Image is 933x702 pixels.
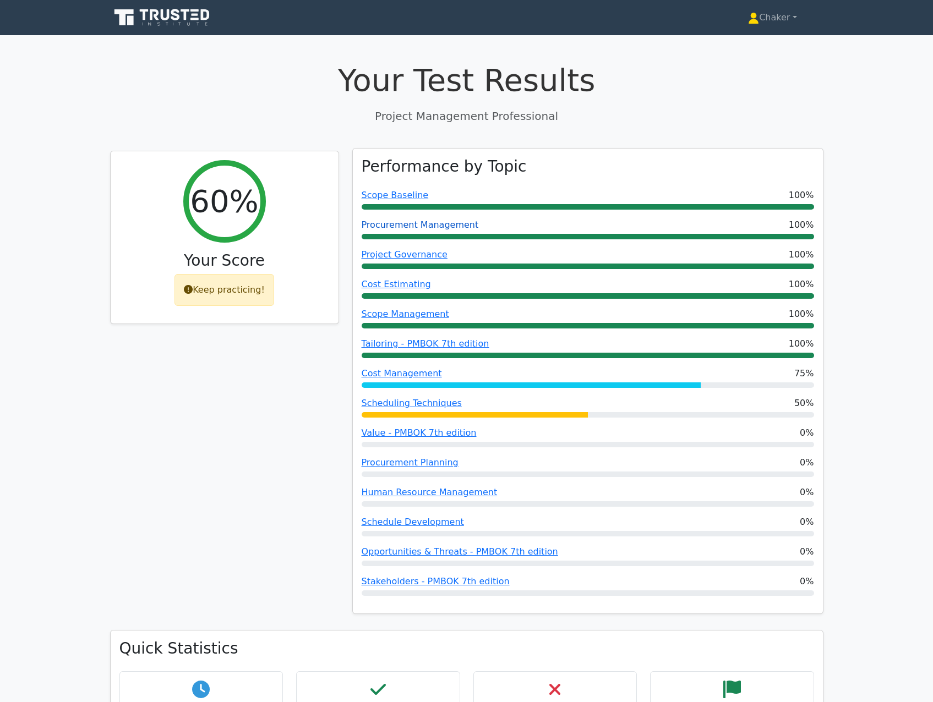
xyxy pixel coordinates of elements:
span: 0% [800,486,814,499]
span: 0% [800,575,814,588]
a: Human Resource Management [362,487,498,497]
span: 0% [800,515,814,529]
span: 100% [789,337,814,350]
h3: Performance by Topic [362,157,527,176]
a: Cost Estimating [362,279,431,289]
a: Opportunities & Threats - PMBOK 7th edition [362,546,558,557]
p: Project Management Professional [110,108,823,124]
span: 0% [800,426,814,440]
a: Stakeholders - PMBOK 7th edition [362,576,510,586]
span: 0% [800,545,814,558]
a: Scope Management [362,309,449,319]
span: 100% [789,248,814,261]
a: Value - PMBOK 7th edition [362,427,477,438]
a: Procurement Planning [362,457,459,468]
a: Cost Management [362,368,442,379]
a: Tailoring - PMBOK 7th edition [362,338,489,349]
a: Schedule Development [362,517,464,527]
span: 75% [794,367,814,380]
span: 100% [789,308,814,321]
span: 100% [789,218,814,232]
span: 50% [794,397,814,410]
h1: Your Test Results [110,62,823,98]
span: 100% [789,278,814,291]
a: Procurement Management [362,220,479,230]
span: 0% [800,456,814,469]
h3: Your Score [119,251,330,270]
a: Scheduling Techniques [362,398,462,408]
h3: Quick Statistics [119,639,814,658]
a: Chaker [722,7,823,29]
span: 100% [789,189,814,202]
h2: 60% [190,183,258,220]
a: Scope Baseline [362,190,429,200]
div: Keep practicing! [174,274,274,306]
a: Project Governance [362,249,448,260]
